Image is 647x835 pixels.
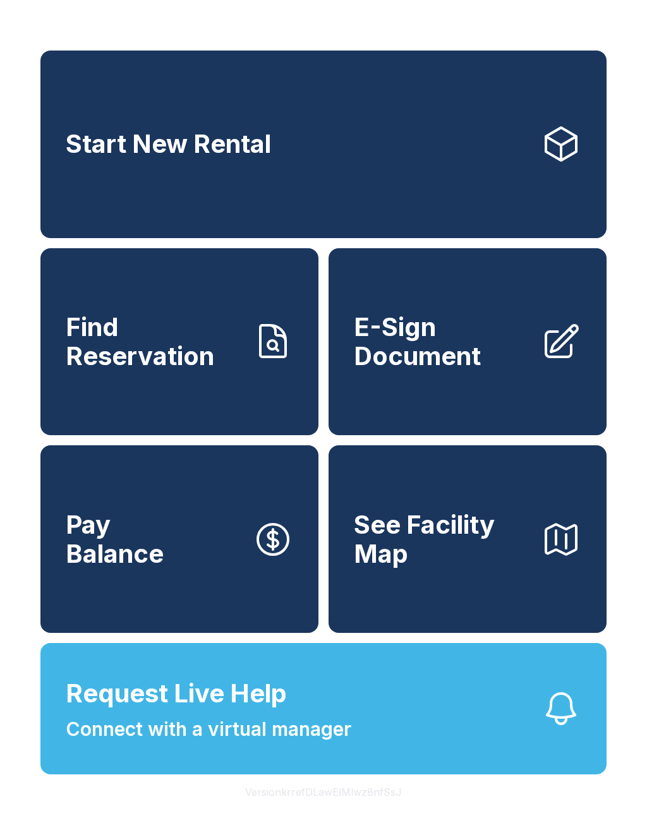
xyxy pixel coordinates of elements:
[40,445,318,633] button: PayBalance
[354,510,531,568] span: See Facility Map
[66,129,271,159] span: Start New Rental
[66,510,164,568] span: Pay Balance
[66,675,287,712] span: Request Live Help
[40,51,607,238] a: Start New Rental
[329,248,607,436] a: E-Sign Document
[354,313,531,370] span: E-Sign Document
[40,248,318,436] a: Find Reservation
[235,774,412,810] button: VersionkrrefDLawElMlwz8nfSsJ
[66,313,243,370] span: Find Reservation
[40,643,607,774] button: Request Live HelpConnect with a virtual manager
[66,715,351,743] span: Connect with a virtual manager
[329,445,607,633] button: See Facility Map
